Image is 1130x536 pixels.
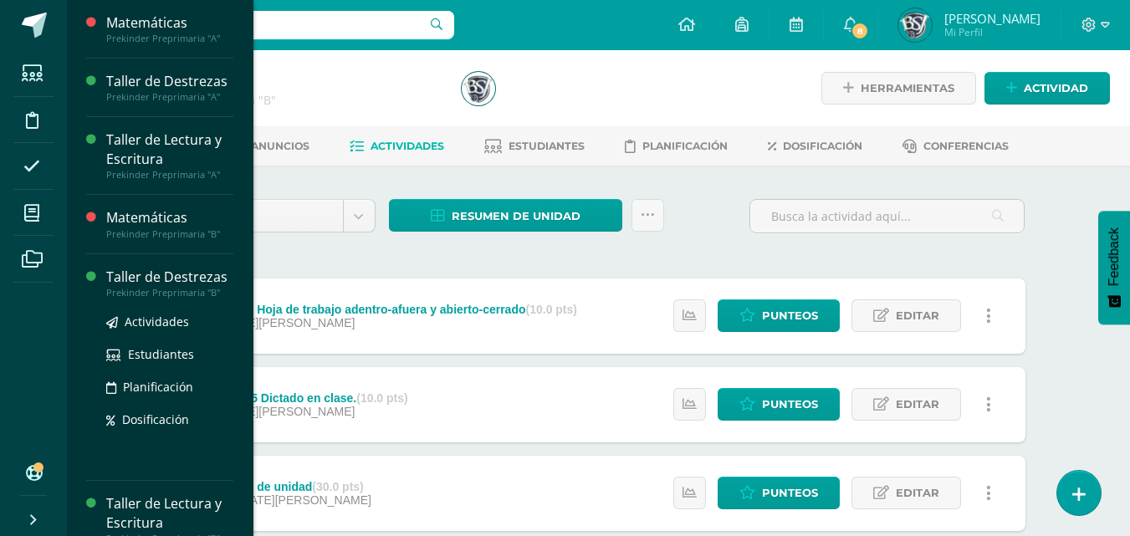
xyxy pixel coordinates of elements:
a: Herramientas [821,72,976,105]
span: Editar [896,477,939,508]
span: Punteos [762,477,818,508]
div: Taller de Lectura y Escritura [106,130,233,169]
span: Planificación [642,140,728,152]
div: Prekinder Preprimaria "B" [106,287,233,299]
span: [DATE][PERSON_NAME] [222,405,355,418]
span: [PERSON_NAME] [944,10,1041,27]
a: Estudiantes [106,345,233,364]
span: Anuncios [251,140,309,152]
span: Actividades [125,314,189,329]
div: Sumativa 3 Hoja de trabajo adentro-afuera y abierto-cerrado [192,303,577,316]
input: Busca la actividad aquí... [750,200,1024,232]
a: Unidad 3 [173,200,375,232]
span: Punteos [762,300,818,331]
a: Actividades [350,133,444,160]
a: Resumen de unidad [389,199,622,232]
a: Planificación [625,133,728,160]
a: Anuncios [228,133,309,160]
button: Feedback - Mostrar encuesta [1098,211,1130,324]
a: Punteos [718,299,840,332]
div: Taller de Destrezas [106,72,233,91]
span: Editar [896,300,939,331]
div: Formativa 5 Dictado en clase. [192,391,407,405]
a: MatemáticasPrekinder Preprimaria "A" [106,13,233,44]
span: [DATE][PERSON_NAME] [238,493,371,507]
h1: Matemáticas [130,69,442,92]
span: Resumen de unidad [452,201,580,232]
input: Busca un usuario... [78,11,454,39]
span: Actividades [371,140,444,152]
span: Editar [896,389,939,420]
a: Dosificación [106,410,233,429]
a: Actividad [984,72,1110,105]
span: Conferencias [923,140,1009,152]
a: Dosificación [768,133,862,160]
div: Matemáticas [106,208,233,227]
a: Punteos [718,388,840,421]
div: Prekinder Preprimaria "B" [106,228,233,240]
a: Planificación [106,377,233,396]
a: Taller de DestrezasPrekinder Preprimaria "B" [106,268,233,299]
div: Evaluación de unidad [192,480,371,493]
span: Estudiantes [509,140,585,152]
div: Taller de Destrezas [106,268,233,287]
span: 8 [851,22,869,40]
span: Estudiantes [128,346,194,362]
div: Prekinder Preprimaria 'B' [130,92,442,108]
div: Prekinder Preprimaria "A" [106,169,233,181]
div: Taller de Lectura y Escritura [106,494,233,533]
div: Prekinder Preprimaria "A" [106,33,233,44]
span: Planificación [123,379,193,395]
span: Feedback [1107,227,1122,286]
span: Dosificación [122,411,189,427]
img: 92f9e14468566f89e5818136acd33899.png [462,72,495,105]
a: Taller de Lectura y EscrituraPrekinder Preprimaria "A" [106,130,233,181]
span: Mi Perfil [944,25,1041,39]
a: Estudiantes [484,133,585,160]
strong: (10.0 pts) [526,303,577,316]
strong: (30.0 pts) [312,480,363,493]
span: Punteos [762,389,818,420]
strong: (10.0 pts) [356,391,407,405]
img: 92f9e14468566f89e5818136acd33899.png [898,8,932,42]
span: [DATE][PERSON_NAME] [222,316,355,329]
div: Prekinder Preprimaria "A" [106,91,233,103]
span: Unidad 3 [186,200,330,232]
div: Matemáticas [106,13,233,33]
a: Punteos [718,477,840,509]
a: Taller de DestrezasPrekinder Preprimaria "A" [106,72,233,103]
a: Conferencias [902,133,1009,160]
span: Dosificación [783,140,862,152]
span: Actividad [1024,73,1088,104]
span: Herramientas [861,73,954,104]
a: Actividades [106,312,233,331]
a: MatemáticasPrekinder Preprimaria "B" [106,208,233,239]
